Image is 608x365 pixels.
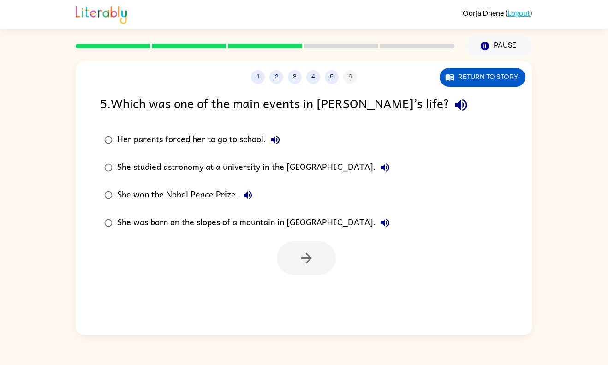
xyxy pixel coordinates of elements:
[269,70,283,84] button: 2
[266,131,285,149] button: Her parents forced her to go to school.
[463,8,532,17] div: ( )
[100,93,508,117] div: 5 . Which was one of the main events in [PERSON_NAME]’s life?
[440,68,525,87] button: Return to story
[117,158,394,177] div: She studied astronomy at a university in the [GEOGRAPHIC_DATA].
[117,186,257,204] div: She won the Nobel Peace Prize.
[117,131,285,149] div: Her parents forced her to go to school.
[117,214,394,232] div: She was born on the slopes of a mountain in [GEOGRAPHIC_DATA].
[325,70,339,84] button: 5
[463,8,505,17] span: Oorja Dhene
[251,70,265,84] button: 1
[376,214,394,232] button: She was born on the slopes of a mountain in [GEOGRAPHIC_DATA].
[76,4,127,24] img: Literably
[238,186,257,204] button: She won the Nobel Peace Prize.
[376,158,394,177] button: She studied astronomy at a university in the [GEOGRAPHIC_DATA].
[507,8,530,17] a: Logout
[306,70,320,84] button: 4
[465,36,532,57] button: Pause
[288,70,302,84] button: 3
